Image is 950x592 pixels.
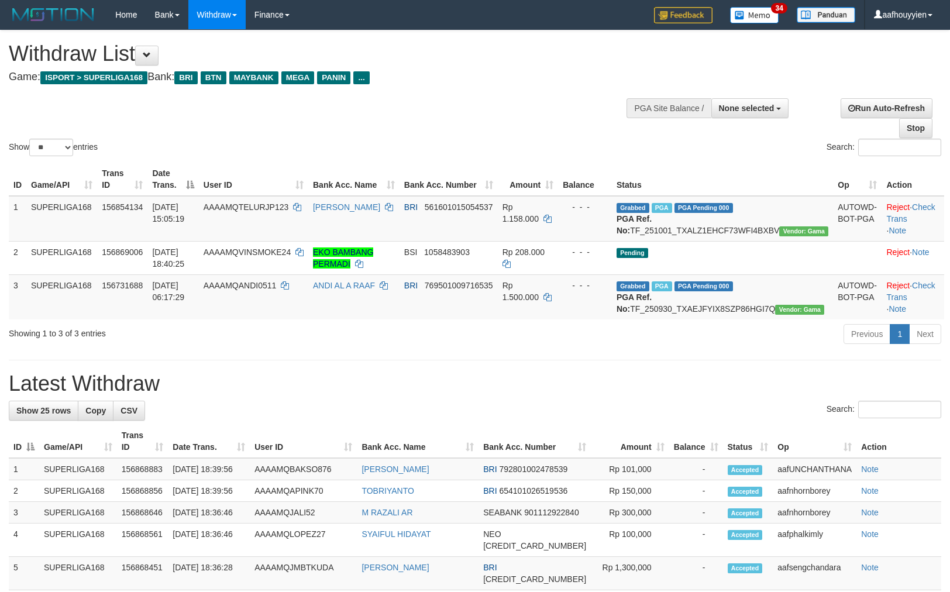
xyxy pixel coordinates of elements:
[728,530,763,540] span: Accepted
[773,557,856,590] td: aafsengchandara
[858,139,941,156] input: Search:
[117,458,168,480] td: 156868883
[773,458,856,480] td: aafUNCHANTHANA
[78,401,113,421] a: Copy
[833,163,882,196] th: Op: activate to sort column ascending
[9,524,39,557] td: 4
[889,226,906,235] a: Note
[16,406,71,415] span: Show 25 rows
[250,425,357,458] th: User ID: activate to sort column ascending
[771,3,787,13] span: 34
[617,281,649,291] span: Grabbed
[502,281,539,302] span: Rp 1.500.000
[617,203,649,213] span: Grabbed
[502,247,545,257] span: Rp 208.000
[773,502,856,524] td: aafnhornborey
[9,139,98,156] label: Show entries
[886,281,935,302] a: Check Trans
[882,163,944,196] th: Action
[425,281,493,290] span: Copy 769501009716535 to clipboard
[204,202,289,212] span: AAAAMQTELURJP123
[250,502,357,524] td: AAAAMQJALI52
[404,202,418,212] span: BRI
[9,502,39,524] td: 3
[362,563,429,572] a: [PERSON_NAME]
[97,163,147,196] th: Trans ID: activate to sort column ascending
[425,202,493,212] span: Copy 561601015054537 to clipboard
[591,458,669,480] td: Rp 101,000
[357,425,479,458] th: Bank Acc. Name: activate to sort column ascending
[563,201,607,213] div: - - -
[773,524,856,557] td: aafphalkimly
[499,464,567,474] span: Copy 792801002478539 to clipboard
[362,508,412,517] a: M RAZALI AR
[627,98,711,118] div: PGA Site Balance /
[728,563,763,573] span: Accepted
[152,281,184,302] span: [DATE] 06:17:29
[39,524,117,557] td: SUPERLIGA168
[29,139,73,156] select: Showentries
[669,524,723,557] td: -
[85,406,106,415] span: Copy
[483,574,586,584] span: Copy 300501024436531 to clipboard
[861,508,879,517] a: Note
[174,71,197,84] span: BRI
[499,486,567,495] span: Copy 654101026519536 to clipboard
[362,486,414,495] a: TOBRIYANTO
[674,281,733,291] span: PGA Pending
[168,502,250,524] td: [DATE] 18:36:46
[9,458,39,480] td: 1
[9,274,26,319] td: 3
[483,508,522,517] span: SEABANK
[886,281,910,290] a: Reject
[882,196,944,242] td: · ·
[483,486,497,495] span: BRI
[591,480,669,502] td: Rp 150,000
[404,281,418,290] span: BRI
[168,458,250,480] td: [DATE] 18:39:56
[39,502,117,524] td: SUPERLIGA168
[147,163,198,196] th: Date Trans.: activate to sort column descending
[886,247,910,257] a: Reject
[39,425,117,458] th: Game/API: activate to sort column ascending
[201,71,226,84] span: BTN
[889,304,906,314] a: Note
[117,524,168,557] td: 156868561
[26,196,97,242] td: SUPERLIGA168
[281,71,315,84] span: MEGA
[102,281,143,290] span: 156731688
[121,406,137,415] span: CSV
[204,247,291,257] span: AAAAMQVINSMOKE24
[199,163,308,196] th: User ID: activate to sort column ascending
[524,508,579,517] span: Copy 901112922840 to clipboard
[9,425,39,458] th: ID: activate to sort column descending
[250,458,357,480] td: AAAAMQBAKSO876
[617,214,652,235] b: PGA Ref. No:
[612,274,833,319] td: TF_250930_TXAEJFYIX8SZP86HGI7Q
[858,401,941,418] input: Search:
[728,508,763,518] span: Accepted
[591,425,669,458] th: Amount: activate to sort column ascending
[9,480,39,502] td: 2
[719,104,775,113] span: None selected
[882,241,944,274] td: ·
[102,247,143,257] span: 156869006
[652,281,672,291] span: Marked by aafromsomean
[9,163,26,196] th: ID
[841,98,932,118] a: Run Auto-Refresh
[479,425,591,458] th: Bank Acc. Number: activate to sort column ascending
[9,323,387,339] div: Showing 1 to 3 of 3 entries
[591,557,669,590] td: Rp 1,300,000
[152,202,184,223] span: [DATE] 15:05:19
[117,502,168,524] td: 156868646
[861,464,879,474] a: Note
[674,203,733,213] span: PGA Pending
[362,464,429,474] a: [PERSON_NAME]
[9,241,26,274] td: 2
[669,425,723,458] th: Balance: activate to sort column ascending
[909,324,941,344] a: Next
[229,71,278,84] span: MAYBANK
[9,42,622,66] h1: Withdraw List
[861,529,879,539] a: Note
[612,196,833,242] td: TF_251001_TXALZ1EHCF73WFI4BXBV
